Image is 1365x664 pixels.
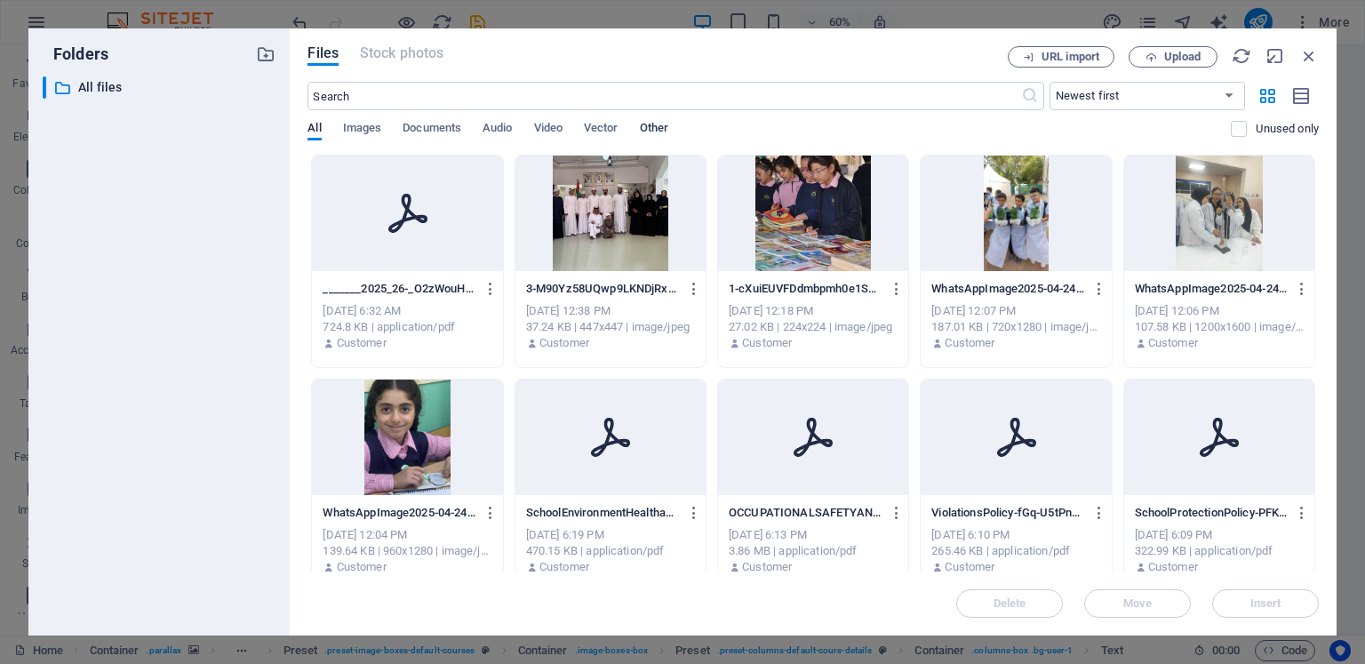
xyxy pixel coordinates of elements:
p: Displays only files that are not in use on the website. Files added during this session can still... [1256,121,1319,137]
p: All files [78,77,243,98]
span: Files [307,43,339,64]
div: 470.15 KB | application/pdf [526,543,695,559]
div: 37.24 KB | 447x447 | image/jpeg [526,319,695,335]
p: Folders [43,43,108,66]
div: 265.46 KB | application/pdf [931,543,1100,559]
p: 3-M90Yz58UQwp9LKNDjRxvMw.jpg [526,281,679,297]
button: Upload [1129,46,1217,68]
div: [DATE] 12:38 PM [526,303,695,319]
span: Images [343,117,382,142]
div: 322.99 KB | application/pdf [1135,543,1304,559]
p: SchoolProtectionPolicy-PFKcK2W08QRpAXTqGrc8Jw.pdf [1135,505,1288,521]
i: Reload [1232,46,1251,66]
div: 3.86 MB | application/pdf [729,543,898,559]
p: Customer [539,559,589,575]
p: OCCUPATIONALSAFETYANDHEALTHPOLICY-34zu9JIjSxyHbzwqyocXyQ.pdf [729,505,882,521]
button: URL import [1008,46,1114,68]
p: _______2025_26-_O2zWouHXQwlJB0a08-ayg.pdf [323,281,475,297]
p: Customer [337,335,387,351]
div: 724.8 KB | application/pdf [323,319,491,335]
div: [DATE] 6:19 PM [526,527,695,543]
div: [DATE] 6:10 PM [931,527,1100,543]
div: [DATE] 12:18 PM [729,303,898,319]
input: Search [307,82,1020,110]
p: WhatsAppImage2025-04-24at12.17.16PM1-Zk83ihAAuu_jRaxNdoVT1g.jpeg [1135,281,1288,297]
p: Customer [337,559,387,575]
span: Video [534,117,563,142]
p: ViolationsPolicy-fGq-U5tPnzwS0253TfiWVQ.pdf [931,505,1084,521]
span: Upload [1164,52,1201,62]
div: [DATE] 6:32 AM [323,303,491,319]
p: WhatsAppImage2025-04-24at12.17.16PM-qNmpuub54J9nuUwjY-RhZg.jpeg [323,505,475,521]
span: Audio [483,117,512,142]
div: 107.58 KB | 1200x1600 | image/jpeg [1135,319,1304,335]
p: WhatsAppImage2025-04-24at12.17.17PM1-Kpy87P2epAxQyPs2-q8Hlw.jpeg [931,281,1084,297]
p: Customer [945,335,994,351]
div: [DATE] 12:07 PM [931,303,1100,319]
p: Customer [945,559,994,575]
div: 139.64 KB | 960x1280 | image/jpeg [323,543,491,559]
div: 187.01 KB | 720x1280 | image/jpeg [931,319,1100,335]
i: Minimize [1265,46,1285,66]
p: Customer [742,335,792,351]
p: Customer [1148,559,1198,575]
div: [DATE] 12:06 PM [1135,303,1304,319]
span: All [307,117,321,142]
i: Close [1299,46,1319,66]
div: [DATE] 6:09 PM [1135,527,1304,543]
p: Customer [539,335,589,351]
div: [DATE] 12:04 PM [323,527,491,543]
div: ​ [43,76,46,99]
p: Customer [1148,335,1198,351]
p: 1-cXuiEUVFDdmbpmh0e1S9rg.jpg [729,281,882,297]
i: Create new folder [256,44,275,64]
span: This file type is not supported by this element [360,43,443,64]
span: URL import [1042,52,1099,62]
p: SchoolEnvironmentHealthandSafetyPolicy-7rp9Z82bfd4bK7MDszrOOQ.pdf [526,505,679,521]
span: Other [640,117,668,142]
span: Documents [403,117,461,142]
span: Vector [584,117,619,142]
div: 27.02 KB | 224x224 | image/jpeg [729,319,898,335]
div: [DATE] 6:13 PM [729,527,898,543]
p: Customer [742,559,792,575]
